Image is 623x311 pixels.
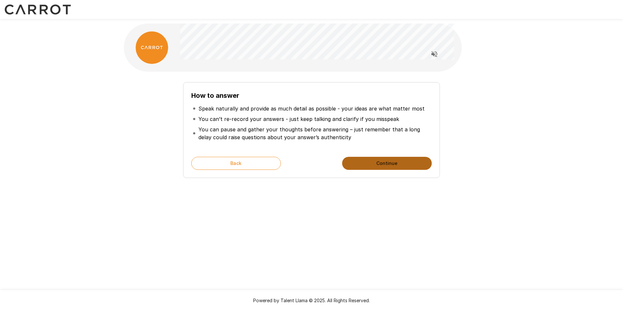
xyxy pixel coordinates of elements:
p: You can’t re-record your answers - just keep talking and clarify if you misspeak [198,115,399,123]
button: Read questions aloud [428,48,441,61]
button: Back [191,157,281,170]
p: Powered by Talent Llama © 2025. All Rights Reserved. [8,297,615,304]
p: Speak naturally and provide as much detail as possible - your ideas are what matter most [198,105,425,112]
p: You can pause and gather your thoughts before answering – just remember that a long delay could r... [198,126,430,141]
button: Continue [342,157,432,170]
b: How to answer [191,92,239,99]
img: carrot_logo.png [136,31,168,64]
